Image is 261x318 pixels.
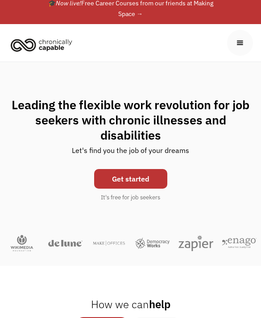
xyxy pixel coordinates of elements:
[227,30,253,56] div: menu
[72,143,189,165] div: Let's find you the job of your dreams
[101,193,160,202] div: It's free for job seekers
[9,97,252,143] h1: Leading the flexible work revolution for job seekers with chronic illnesses and disabilities
[91,297,170,311] h2: help
[94,169,167,189] a: Get started
[8,35,75,54] img: Chronically Capable logo
[8,35,79,54] a: home
[91,297,149,311] span: How we can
